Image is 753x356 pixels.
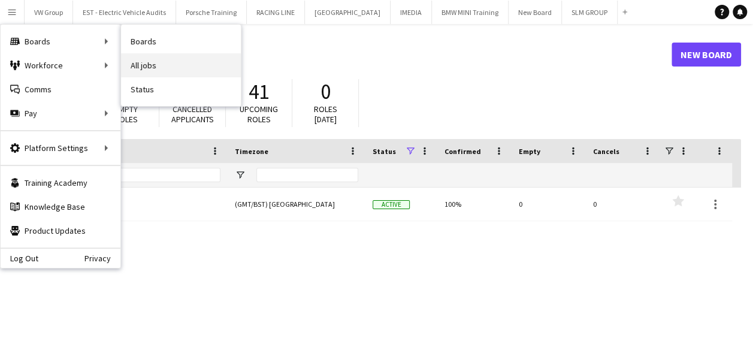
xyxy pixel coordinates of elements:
[562,1,618,24] button: SLM GROUP
[121,29,241,53] a: Boards
[1,136,120,160] div: Platform Settings
[444,147,481,156] span: Confirmed
[509,1,562,24] button: New Board
[373,200,410,209] span: Active
[1,53,120,77] div: Workforce
[114,104,138,125] span: Empty roles
[84,254,120,263] a: Privacy
[121,77,241,101] a: Status
[249,79,269,105] span: 41
[240,104,278,125] span: Upcoming roles
[672,43,741,67] a: New Board
[247,1,305,24] button: RACING LINE
[256,168,358,182] input: Timezone Filter Input
[373,147,396,156] span: Status
[235,147,268,156] span: Timezone
[171,104,214,125] span: Cancelled applicants
[1,29,120,53] div: Boards
[314,104,337,125] span: Roles [DATE]
[586,188,660,221] div: 0
[121,53,241,77] a: All jobs
[320,79,331,105] span: 0
[1,77,120,101] a: Comms
[73,1,176,24] button: EST - Electric Vehicle Audits
[432,1,509,24] button: BMW MINI Training
[437,188,512,221] div: 100%
[519,147,540,156] span: Empty
[1,171,120,195] a: Training Academy
[1,195,120,219] a: Knowledge Base
[21,46,672,64] h1: Boards
[235,170,246,180] button: Open Filter Menu
[1,101,120,125] div: Pay
[1,219,120,243] a: Product Updates
[228,188,365,221] div: (GMT/BST) [GEOGRAPHIC_DATA]
[1,254,38,263] a: Log Out
[593,147,619,156] span: Cancels
[25,1,73,24] button: VW Group
[391,1,432,24] button: IMEDIA
[28,188,220,221] a: Porsche Training
[305,1,391,24] button: [GEOGRAPHIC_DATA]
[50,168,220,182] input: Board name Filter Input
[176,1,247,24] button: Porsche Training
[512,188,586,221] div: 0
